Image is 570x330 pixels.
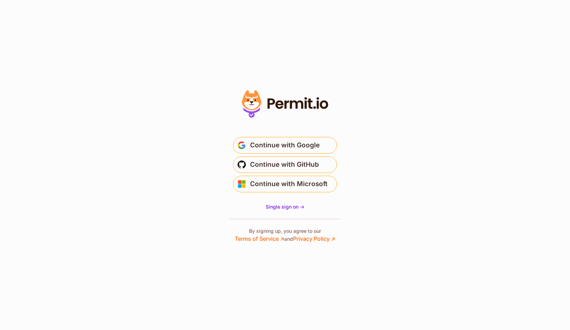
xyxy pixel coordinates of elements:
span: Single sign on -> [266,204,304,210]
a: Terms of Service ↗ [235,235,284,242]
span: Continue with GitHub [250,159,319,170]
a: Privacy Policy ↗ [293,235,335,242]
span: Continue with Microsoft [250,178,328,190]
button: Continue with GitHub [233,156,337,173]
button: Continue with Google [233,137,337,154]
span: Continue with Google [250,140,320,151]
p: By signing up, you agree to our and [235,228,335,243]
a: Single sign on -> [266,203,304,210]
button: Continue with Microsoft [233,176,337,192]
